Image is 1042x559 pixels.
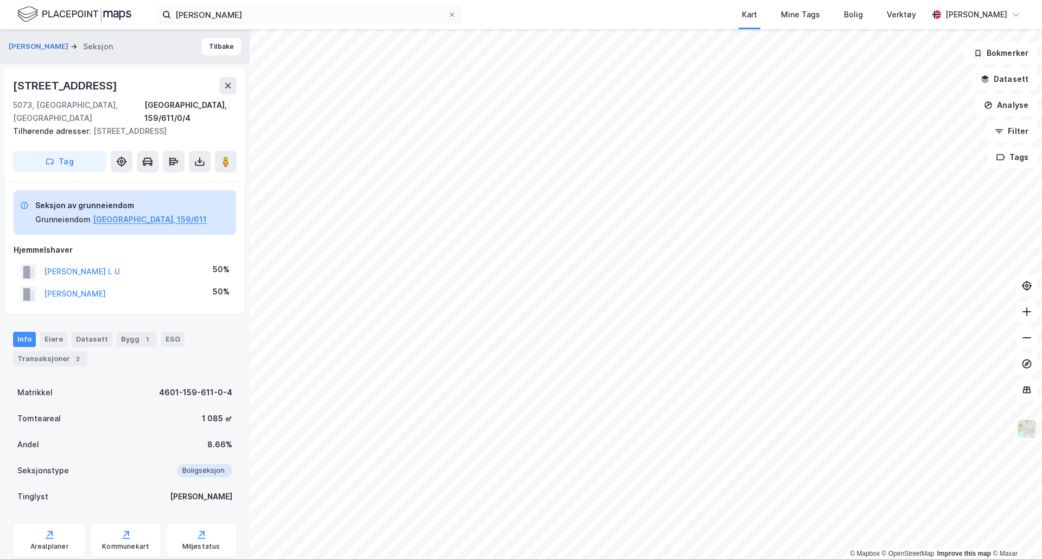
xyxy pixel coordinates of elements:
[975,94,1038,116] button: Analyse
[17,438,39,451] div: Andel
[986,120,1038,142] button: Filter
[35,213,91,226] div: Grunneiendom
[213,263,230,276] div: 50%
[882,550,935,557] a: OpenStreetMap
[964,42,1038,64] button: Bokmerker
[102,542,149,551] div: Kommunekart
[202,412,232,425] div: 1 085 ㎡
[83,40,113,53] div: Seksjon
[971,68,1038,90] button: Datasett
[72,354,83,364] div: 2
[207,438,232,451] div: 8.66%
[17,464,69,477] div: Seksjonstype
[17,5,131,24] img: logo.f888ab2527a4732fd821a326f86c7f29.svg
[937,550,991,557] a: Improve this map
[142,334,153,345] div: 1
[781,8,820,21] div: Mine Tags
[17,386,53,399] div: Matrikkel
[988,507,1042,559] div: Kontrollprogram for chat
[14,243,236,256] div: Hjemmelshaver
[30,542,69,551] div: Arealplaner
[72,332,112,347] div: Datasett
[93,213,207,226] button: [GEOGRAPHIC_DATA], 159/611
[844,8,863,21] div: Bolig
[17,412,61,425] div: Tomteareal
[17,490,48,503] div: Tinglyst
[213,285,230,298] div: 50%
[170,490,232,503] div: [PERSON_NAME]
[13,99,144,125] div: 5073, [GEOGRAPHIC_DATA], [GEOGRAPHIC_DATA]
[13,151,106,172] button: Tag
[9,41,71,52] button: [PERSON_NAME]
[40,332,67,347] div: Eiere
[13,351,87,367] div: Transaksjoner
[850,550,880,557] a: Mapbox
[161,332,185,347] div: ESG
[742,8,757,21] div: Kart
[159,386,232,399] div: 4601-159-611-0-4
[945,8,1007,21] div: [PERSON_NAME]
[35,199,207,212] div: Seksjon av grunneiendom
[13,125,228,138] div: [STREET_ADDRESS]
[987,146,1038,168] button: Tags
[202,38,241,55] button: Tilbake
[13,126,93,136] span: Tilhørende adresser:
[988,507,1042,559] iframe: Chat Widget
[887,8,916,21] div: Verktøy
[182,542,220,551] div: Miljøstatus
[13,332,36,347] div: Info
[117,332,157,347] div: Bygg
[13,77,119,94] div: [STREET_ADDRESS]
[171,7,448,23] input: Søk på adresse, matrikkel, gårdeiere, leietakere eller personer
[144,99,237,125] div: [GEOGRAPHIC_DATA], 159/611/0/4
[1016,419,1037,439] img: Z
